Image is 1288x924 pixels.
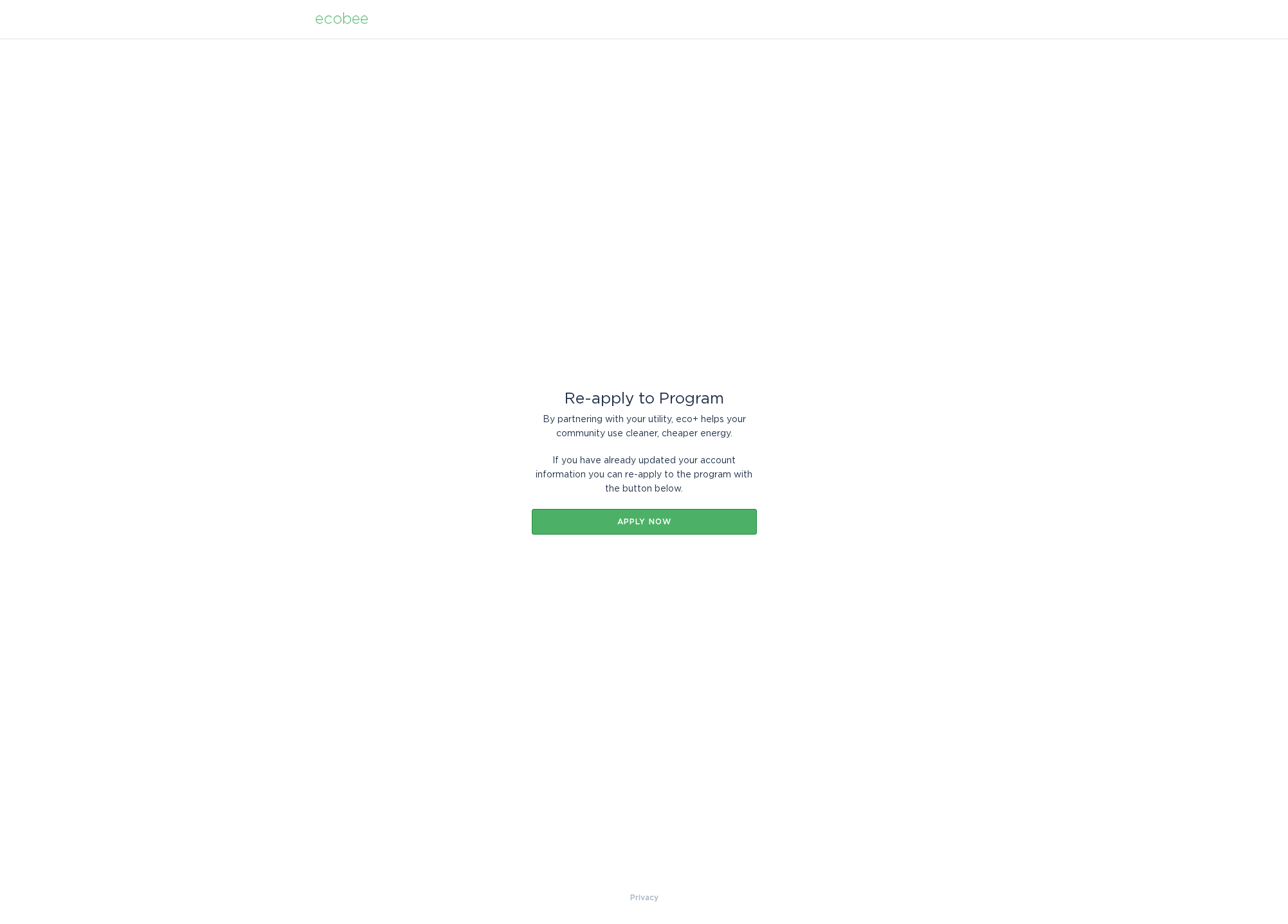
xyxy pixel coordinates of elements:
[532,392,757,406] div: Re-apply to Program
[532,454,757,496] div: If you have already updated your account information you can re-apply to the program with the but...
[315,12,368,26] div: ecobee
[538,518,750,526] div: Apply now
[630,891,658,905] a: Privacy Policy & Terms of Use
[532,413,757,441] div: By partnering with your utility, eco+ helps your community use cleaner, cheaper energy.
[532,509,757,535] button: Apply now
